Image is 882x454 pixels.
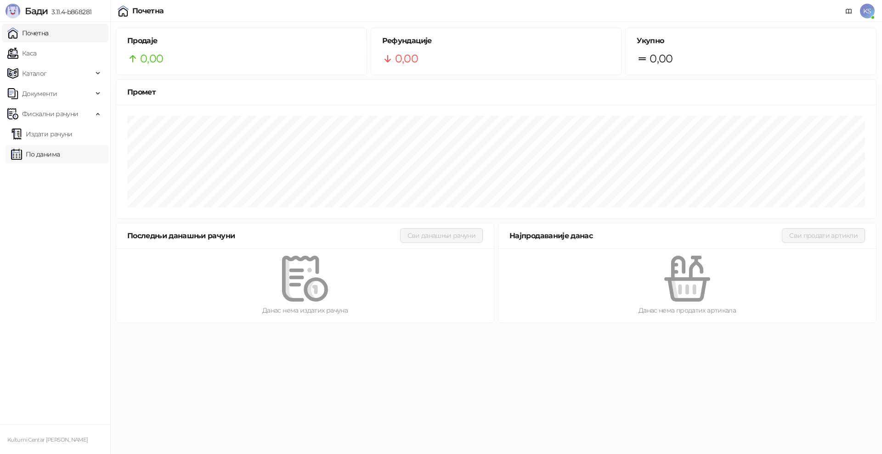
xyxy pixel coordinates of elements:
[22,105,78,123] span: Фискални рачуни
[6,4,20,18] img: Logo
[127,230,400,241] div: Последњи данашњи рачуни
[11,125,73,143] a: Издати рачуни
[7,437,88,443] small: Kulturni Centar [PERSON_NAME]
[132,7,164,15] div: Почетна
[650,50,673,67] span: 0,00
[7,24,49,42] a: Почетна
[127,86,865,98] div: Промет
[400,228,483,243] button: Сви данашњи рачуни
[382,35,611,46] h5: Рефундације
[11,145,60,163] a: По данима
[48,8,91,16] span: 3.11.4-b868281
[860,4,875,18] span: KS
[25,6,48,17] span: Бади
[140,50,163,67] span: 0,00
[22,84,57,103] span: Документи
[637,35,865,46] h5: Укупно
[513,305,861,315] div: Данас нема продатих артикала
[782,228,865,243] button: Сви продати артикли
[509,230,782,241] div: Најпродаваније данас
[22,64,47,83] span: Каталог
[127,35,356,46] h5: Продаје
[395,50,418,67] span: 0,00
[842,4,856,18] a: Документација
[131,305,479,315] div: Данас нема издатих рачуна
[7,44,36,62] a: Каса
